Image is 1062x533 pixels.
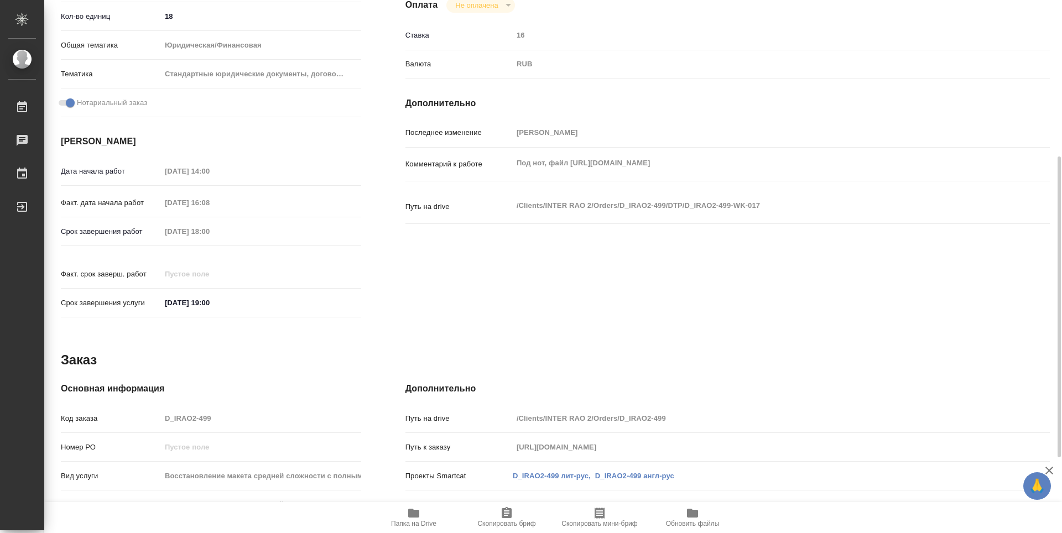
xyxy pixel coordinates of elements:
[61,499,161,510] p: Этапы услуги
[513,124,996,140] input: Пустое поле
[405,471,513,482] p: Проекты Smartcat
[367,502,460,533] button: Папка на Drive
[1023,472,1051,500] button: 🙏
[460,502,553,533] button: Скопировать бриф
[161,8,361,24] input: ✎ Введи что-нибудь
[61,269,161,280] p: Факт. срок заверш. работ
[1028,474,1047,498] span: 🙏
[405,97,1050,110] h4: Дополнительно
[405,30,513,41] p: Ставка
[161,223,258,239] input: Пустое поле
[161,410,361,426] input: Пустое поле
[161,36,361,55] div: Юридическая/Финансовая
[161,497,361,513] input: Пустое поле
[405,201,513,212] p: Путь на drive
[561,520,637,527] span: Скопировать мини-бриф
[161,163,258,179] input: Пустое поле
[61,382,361,395] h4: Основная информация
[161,468,361,484] input: Пустое поле
[452,1,501,10] button: Не оплачена
[61,197,161,208] p: Факт. дата начала работ
[646,502,739,533] button: Обновить файлы
[391,520,436,527] span: Папка на Drive
[513,472,591,480] a: D_IRAO2-499 лит-рус,
[405,442,513,453] p: Путь к заказу
[61,69,161,80] p: Тематика
[77,97,147,108] span: Нотариальный заказ
[477,520,535,527] span: Скопировать бриф
[405,127,513,138] p: Последнее изменение
[61,166,161,177] p: Дата начала работ
[61,297,161,309] p: Срок завершения услуги
[61,442,161,453] p: Номер РО
[513,55,996,74] div: RUB
[513,196,996,215] textarea: /Clients/INTER RAO 2/Orders/D_IRAO2-499/DTP/D_IRAO2-499-WK-017
[61,471,161,482] p: Вид услуги
[405,413,513,424] p: Путь на drive
[553,502,646,533] button: Скопировать мини-бриф
[513,439,996,455] input: Пустое поле
[405,59,513,70] p: Валюта
[405,382,1050,395] h4: Дополнительно
[61,413,161,424] p: Код заказа
[161,65,361,83] div: Стандартные юридические документы, договоры, уставы
[161,195,258,211] input: Пустое поле
[513,410,996,426] input: Пустое поле
[161,295,258,311] input: ✎ Введи что-нибудь
[405,159,513,170] p: Комментарий к работе
[161,266,258,282] input: Пустое поле
[595,472,674,480] a: D_IRAO2-499 англ-рус
[513,27,996,43] input: Пустое поле
[61,351,97,369] h2: Заказ
[61,11,161,22] p: Кол-во единиц
[61,135,361,148] h4: [PERSON_NAME]
[61,40,161,51] p: Общая тематика
[666,520,720,527] span: Обновить файлы
[513,154,996,173] textarea: Под нот, файл [URL][DOMAIN_NAME]
[161,439,361,455] input: Пустое поле
[61,226,161,237] p: Срок завершения работ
